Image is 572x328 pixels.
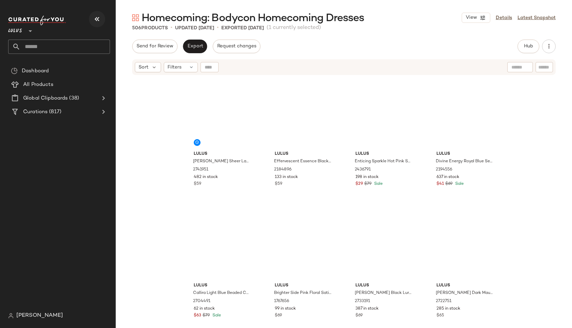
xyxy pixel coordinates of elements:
button: Hub [518,40,539,53]
span: Lulus [275,283,332,289]
span: $29 [355,181,363,187]
span: • [217,24,219,32]
span: Brighter Side Pink Floral Satin Jacquard Mini Dress [274,290,332,296]
span: Enticing Sparkle Hot Pink Sequin Lace-Up Strapless Mini Dress [355,159,412,165]
span: Sale [211,313,221,318]
p: updated [DATE] [175,25,214,32]
span: [PERSON_NAME] [16,312,63,320]
span: Sort [139,64,148,71]
span: 285 in stock [436,306,460,312]
span: Lulus [355,283,413,289]
span: [PERSON_NAME] Sheer Lace Long Sleeve Bodycon Mini Dress [193,159,251,165]
span: All Products [23,81,53,89]
span: Export [187,44,203,49]
span: Send for Review [136,44,173,49]
span: $65 [436,313,444,319]
span: Homecoming: Bodycon Homecoming Dresses [142,12,364,25]
span: 99 in stock [275,306,296,312]
span: Lulus [355,151,413,157]
span: Lulus [194,283,251,289]
span: 133 in stock [275,174,298,180]
button: Export [183,40,207,53]
span: (38) [68,94,79,102]
span: Lulus [8,23,22,35]
span: 1767656 [274,298,289,304]
img: cfy_white_logo.C9jOOHJF.svg [8,16,66,25]
span: Sale [373,182,383,186]
span: Global Clipboards [23,94,68,102]
span: Curations [23,108,48,116]
span: 637 in stock [436,174,459,180]
a: Details [496,14,512,21]
span: $41 [436,181,444,187]
span: 387 in stock [355,306,379,312]
span: 506 [132,26,141,31]
span: Dashboard [22,67,49,75]
span: Lulus [436,151,494,157]
span: Hub [524,44,533,49]
span: [PERSON_NAME] Black Lurex Cowl Halter Mini Dress [355,290,412,296]
span: 2184896 [274,167,291,173]
span: Sale [454,182,464,186]
span: [PERSON_NAME] Dark Mauve Velvet Burnout Mock Neck Mini Dress [436,290,493,296]
button: View [462,13,490,23]
span: $59 [275,181,282,187]
span: View [465,15,477,20]
img: svg%3e [11,68,18,74]
span: 2741951 [193,167,208,173]
span: 2436791 [355,167,371,173]
a: Latest Snapshot [518,14,556,21]
span: 2733191 [355,298,370,304]
span: $59 [194,181,201,187]
button: Request changes [213,40,260,53]
span: (1 currently selected) [267,24,321,32]
span: Lulus [194,151,251,157]
span: 198 in stock [355,174,379,180]
span: Lulus [275,151,332,157]
span: • [171,24,172,32]
span: 482 in stock [194,174,218,180]
span: $69 [355,313,363,319]
img: svg%3e [8,313,14,318]
span: Lulus [436,283,494,289]
p: Exported [DATE] [221,25,264,32]
span: Request changes [217,44,256,49]
span: (817) [48,108,61,116]
span: 2722751 [436,298,451,304]
span: Filters [168,64,181,71]
div: Products [132,25,168,32]
img: svg%3e [132,14,139,21]
span: 2704491 [193,298,210,304]
span: 62 in stock [194,306,215,312]
span: Effervescent Essence Black Sequin Sleeveless Bodycon Mini Dress [274,159,332,165]
span: $69 [445,181,452,187]
span: $79 [364,181,371,187]
span: 2194556 [436,167,452,173]
span: Divine Energy Royal Blue Sequin Lace-Up A-line Mini Dress [436,159,493,165]
button: Send for Review [132,40,177,53]
span: $63 [194,313,201,319]
span: Callira Light Blue Beaded Cowl Halter Mini Dress [193,290,251,296]
span: $69 [275,313,282,319]
span: $79 [203,313,210,319]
